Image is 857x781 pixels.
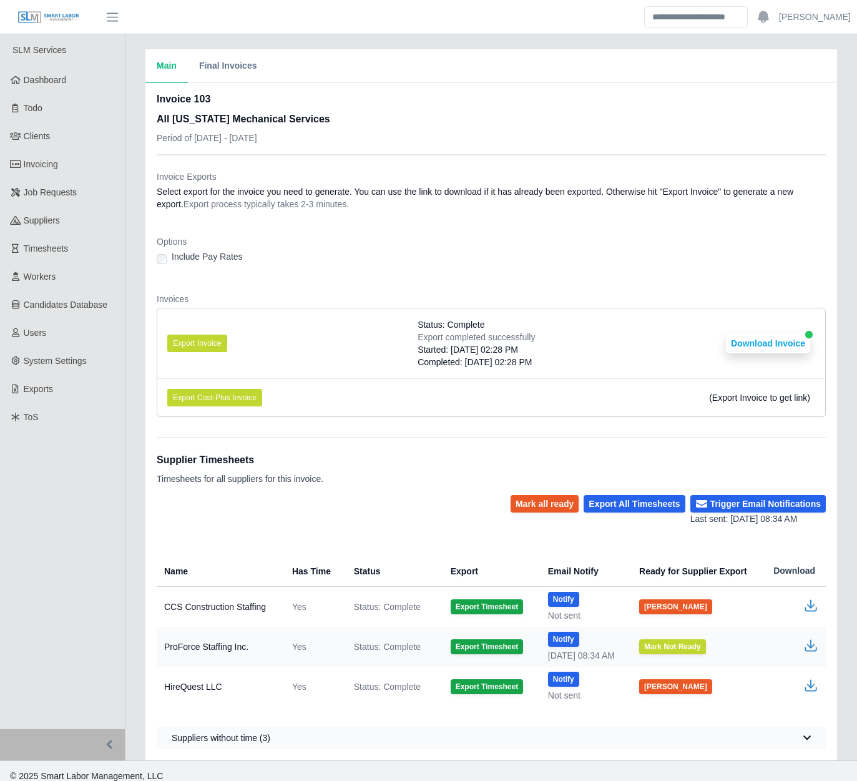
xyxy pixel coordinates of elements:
span: Todo [24,103,42,113]
td: ProForce Staffing Inc. [157,627,282,667]
span: (Export Invoice to get link) [709,393,810,403]
span: Clients [24,131,51,141]
td: HireQuest LLC [157,667,282,707]
th: Email Notify [538,556,629,587]
dt: Invoices [157,293,826,305]
th: Status [344,556,441,587]
span: Status: Complete [354,641,421,653]
button: Notify [548,632,579,647]
a: Download Invoice [726,338,810,348]
td: Yes [282,667,344,707]
div: Not sent [548,609,619,622]
h2: Invoice 103 [157,92,330,107]
button: Mark all ready [511,495,579,513]
h1: Supplier Timesheets [157,453,323,468]
span: Dashboard [24,75,67,85]
th: Export [441,556,538,587]
th: Has Time [282,556,344,587]
button: Export Timesheet [451,679,523,694]
button: Export All Timesheets [584,495,685,513]
a: [PERSON_NAME] [779,11,851,24]
div: Last sent: [DATE] 08:34 AM [690,513,826,526]
div: Export completed successfully [418,331,535,343]
div: [DATE] 08:34 AM [548,649,619,662]
span: Suppliers [24,215,60,225]
td: Yes [282,587,344,627]
span: Users [24,328,47,338]
div: Not sent [548,689,619,702]
span: Exports [24,384,53,394]
th: Download [763,556,826,587]
button: [PERSON_NAME] [639,679,712,694]
button: Trigger Email Notifications [690,495,826,513]
span: Job Requests [24,187,77,197]
button: Suppliers without time (3) [157,727,826,749]
span: Timesheets [24,243,69,253]
span: System Settings [24,356,87,366]
input: Search [644,6,748,28]
button: Notify [548,672,579,687]
span: © 2025 Smart Labor Management, LLC [10,771,163,781]
button: Final Invoices [188,49,268,83]
button: Export Timesheet [451,639,523,654]
h3: All [US_STATE] Mechanical Services [157,112,330,127]
button: Export Cost-Plus Invoice [167,389,262,406]
span: Status: Complete [418,318,484,331]
th: Name [157,556,282,587]
th: Ready for Supplier Export [629,556,763,587]
img: SLM Logo [17,11,80,24]
div: Started: [DATE] 02:28 PM [418,343,535,356]
td: Yes [282,627,344,667]
span: Workers [24,272,56,282]
span: Suppliers without time (3) [172,732,270,744]
td: CCS Construction Staffing [157,587,282,627]
dt: Options [157,235,826,248]
span: SLM Services [12,45,66,55]
dd: Select export for the invoice you need to generate. You can use the link to download if it has al... [157,185,826,210]
button: Mark Not Ready [639,639,706,654]
span: Candidates Database [24,300,108,310]
button: Notify [548,592,579,607]
p: Timesheets for all suppliers for this invoice. [157,473,323,485]
span: Status: Complete [354,680,421,693]
button: Export Invoice [167,335,227,352]
dt: Invoice Exports [157,170,826,183]
button: Main [145,49,188,83]
button: Download Invoice [726,333,810,353]
span: Invoicing [24,159,58,169]
div: Completed: [DATE] 02:28 PM [418,356,535,368]
p: Period of [DATE] - [DATE] [157,132,330,144]
button: [PERSON_NAME] [639,599,712,614]
span: ToS [24,412,39,422]
button: Export Timesheet [451,599,523,614]
label: Include Pay Rates [172,250,243,263]
span: Status: Complete [354,601,421,613]
span: Export process typically takes 2-3 minutes. [184,199,349,209]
